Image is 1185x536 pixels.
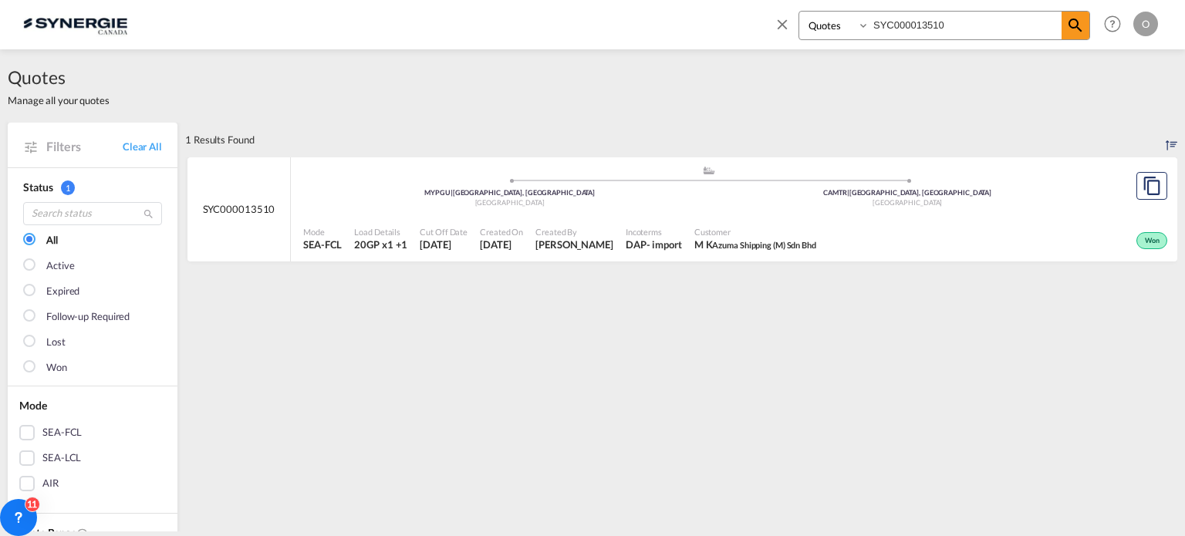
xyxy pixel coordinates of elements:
[61,180,75,195] span: 1
[19,425,166,440] md-checkbox: SEA-FCL
[354,238,407,251] span: 20GP x 1 , 40HC x 1
[869,12,1062,39] input: Enter Quotation Number
[475,198,545,207] span: [GEOGRAPHIC_DATA]
[1099,11,1126,37] span: Help
[42,450,81,466] div: SEA-LCL
[46,309,130,325] div: Follow-up Required
[1136,172,1167,200] button: Copy Quote
[873,198,942,207] span: [GEOGRAPHIC_DATA]
[23,180,162,195] div: Status 1
[303,238,342,251] span: SEA-FCL
[46,360,67,376] div: Won
[847,188,849,197] span: |
[420,238,468,251] span: 24 Jul 2025
[712,240,815,250] span: Azuma Shipping (M) Sdn Bhd
[700,167,718,174] md-icon: assets/icons/custom/ship-fill.svg
[1133,12,1158,36] div: O
[42,476,59,491] div: AIR
[23,202,162,225] input: Search status
[694,238,816,251] span: M K Azuma Shipping (M) Sdn Bhd
[19,450,166,466] md-checkbox: SEA-LCL
[424,188,595,197] span: MYPGU [GEOGRAPHIC_DATA], [GEOGRAPHIC_DATA]
[303,226,342,238] span: Mode
[23,180,52,194] span: Status
[1099,11,1133,39] div: Help
[19,399,47,412] span: Mode
[774,11,798,48] span: icon-close
[8,65,110,89] span: Quotes
[187,157,1177,262] div: SYC000013510 assets/icons/custom/ship-fill.svgassets/icons/custom/roll-o-plane.svgOriginPasir Gud...
[23,7,127,42] img: 1f56c880d42311ef80fc7dca854c8e59.png
[19,476,166,491] md-checkbox: AIR
[535,238,613,251] span: Gael Vilsaint
[8,93,110,107] span: Manage all your quotes
[694,226,816,238] span: Customer
[451,188,453,197] span: |
[626,226,682,238] span: Incoterms
[123,140,162,153] a: Clear All
[774,15,791,32] md-icon: icon-close
[46,284,79,299] div: Expired
[1136,232,1167,249] div: Won
[203,202,275,216] span: SYC000013510
[420,226,468,238] span: Cut Off Date
[354,226,407,238] span: Load Details
[46,233,58,248] div: All
[1166,123,1177,157] div: Sort by: Created On
[823,188,991,197] span: CAMTR [GEOGRAPHIC_DATA], [GEOGRAPHIC_DATA]
[626,238,682,251] div: DAP import
[46,258,74,274] div: Active
[42,425,82,440] div: SEA-FCL
[647,238,682,251] div: - import
[1066,16,1085,35] md-icon: icon-magnify
[480,238,523,251] span: 24 Jul 2025
[185,123,255,157] div: 1 Results Found
[1062,12,1089,39] span: icon-magnify
[46,335,66,350] div: Lost
[480,226,523,238] span: Created On
[1145,236,1163,247] span: Won
[46,138,123,155] span: Filters
[535,226,613,238] span: Created By
[626,238,647,251] div: DAP
[1143,177,1161,195] md-icon: assets/icons/custom/copyQuote.svg
[143,208,154,220] md-icon: icon-magnify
